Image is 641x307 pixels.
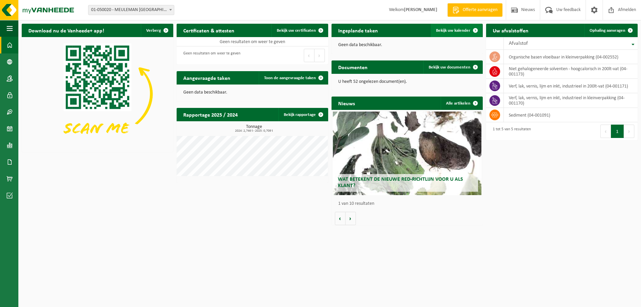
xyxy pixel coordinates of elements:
[332,24,385,37] h2: Ingeplande taken
[278,108,328,121] a: Bekijk rapportage
[600,125,611,138] button: Previous
[146,28,161,33] span: Verberg
[141,24,173,37] button: Verberg
[335,212,346,225] button: Vorige
[22,37,173,151] img: Download de VHEPlus App
[624,125,634,138] button: Next
[404,7,437,12] strong: [PERSON_NAME]
[429,65,470,69] span: Bekijk uw documenten
[177,108,244,121] h2: Rapportage 2025 / 2024
[180,125,328,133] h3: Tonnage
[504,79,638,93] td: verf, lak, vernis, lijm en inkt, industrieel in 200lt-vat (04-001171)
[504,93,638,108] td: verf, lak, vernis, lijm en inkt, industrieel in kleinverpakking (04-001170)
[611,125,624,138] button: 1
[338,43,476,47] p: Geen data beschikbaar.
[177,71,237,84] h2: Aangevraagde taken
[338,201,480,206] p: 1 van 10 resultaten
[264,76,316,80] span: Toon de aangevraagde taken
[489,124,531,139] div: 1 tot 5 van 5 resultaten
[441,97,482,110] a: Alle artikelen
[332,60,374,73] h2: Documenten
[338,177,463,188] span: Wat betekent de nieuwe RED-richtlijn voor u als klant?
[436,28,470,33] span: Bekijk uw kalender
[486,24,535,37] h2: Uw afvalstoffen
[504,64,638,79] td: niet gehalogeneerde solventen - hoogcalorisch in 200lt-vat (04-001173)
[304,49,314,62] button: Previous
[447,3,502,17] a: Offerte aanvragen
[177,37,328,46] td: Geen resultaten om weer te geven
[504,108,638,122] td: sediment (04-001091)
[88,5,174,15] span: 01-050020 - MEULEMAN NV - KORTRIJK
[584,24,637,37] a: Ophaling aanvragen
[431,24,482,37] a: Bekijk uw kalender
[461,7,499,13] span: Offerte aanvragen
[338,80,476,84] p: U heeft 52 ongelezen document(en).
[590,28,625,33] span: Ophaling aanvragen
[180,129,328,133] span: 2024: 2,746 t - 2025: 0,709 t
[183,90,322,95] p: Geen data beschikbaar.
[22,24,111,37] h2: Download nu de Vanheede+ app!
[332,97,362,110] h2: Nieuws
[88,5,174,15] span: 01-050020 - MEULEMAN NV - KORTRIJK
[177,24,241,37] h2: Certificaten & attesten
[423,60,482,74] a: Bekijk uw documenten
[277,28,316,33] span: Bekijk uw certificaten
[271,24,328,37] a: Bekijk uw certificaten
[509,41,528,46] span: Afvalstof
[333,112,481,195] a: Wat betekent de nieuwe RED-richtlijn voor u als klant?
[259,71,328,85] a: Toon de aangevraagde taken
[314,49,325,62] button: Next
[346,212,356,225] button: Volgende
[504,50,638,64] td: organische basen vloeibaar in kleinverpakking (04-002552)
[180,48,240,63] div: Geen resultaten om weer te geven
